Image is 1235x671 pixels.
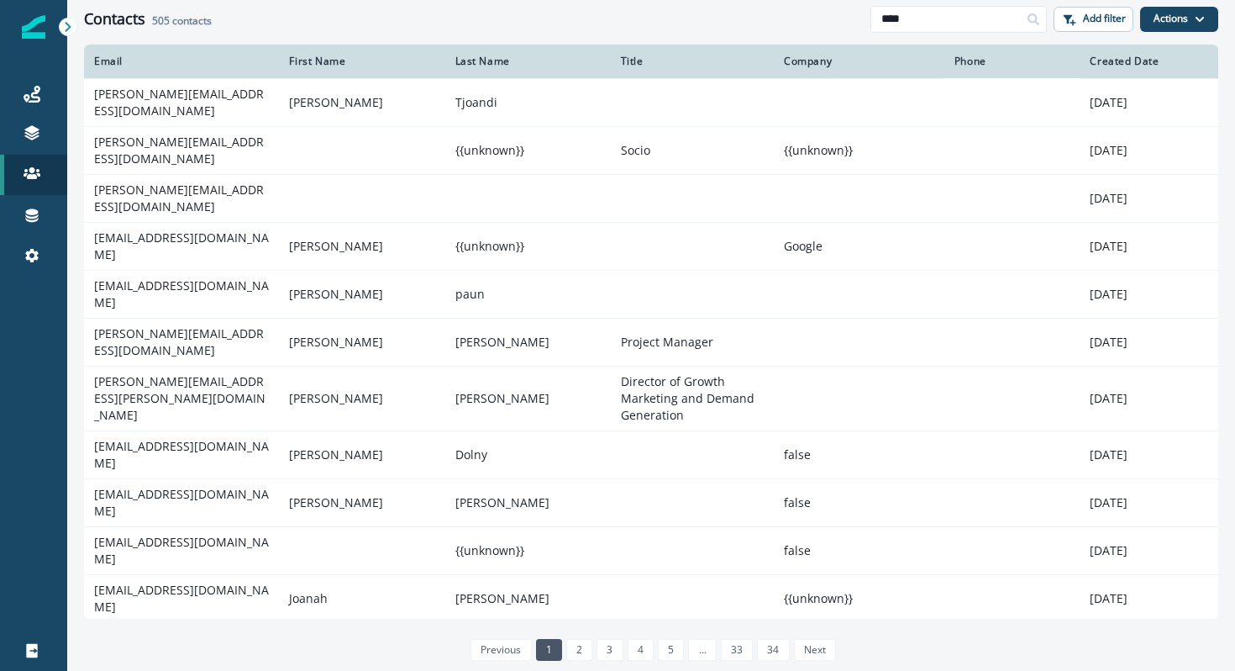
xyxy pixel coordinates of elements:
td: [PERSON_NAME] [279,78,444,126]
div: Company [784,55,934,68]
td: [PERSON_NAME][EMAIL_ADDRESS][DOMAIN_NAME] [84,126,279,174]
p: [DATE] [1090,334,1208,351]
a: [EMAIL_ADDRESS][DOMAIN_NAME][PERSON_NAME]paun[DATE] [84,270,1218,318]
div: Title [621,55,764,68]
td: [EMAIL_ADDRESS][DOMAIN_NAME] [84,431,279,478]
a: Page 4 [628,639,654,661]
td: [PERSON_NAME][EMAIL_ADDRESS][PERSON_NAME][DOMAIN_NAME] [84,366,279,431]
ul: Pagination [466,639,836,661]
button: Add filter [1054,7,1133,32]
p: Director of Growth Marketing and Demand Generation [621,373,764,424]
td: {{unknown}} [445,526,611,574]
td: [PERSON_NAME] [445,318,611,366]
td: [PERSON_NAME] [279,366,444,431]
a: Page 34 [757,639,789,661]
td: paun [445,270,611,318]
p: [DATE] [1090,494,1208,511]
a: [PERSON_NAME][EMAIL_ADDRESS][DOMAIN_NAME]{{unknown}}Socio{{unknown}}[DATE] [84,126,1218,174]
td: Google [774,222,944,270]
h2: contacts [152,15,212,27]
p: [DATE] [1090,286,1208,303]
img: Inflection [22,15,45,39]
div: Email [94,55,269,68]
td: [PERSON_NAME][EMAIL_ADDRESS][DOMAIN_NAME] [84,78,279,126]
td: [PERSON_NAME][EMAIL_ADDRESS][DOMAIN_NAME] [84,174,279,222]
td: [PERSON_NAME] [279,270,444,318]
a: Next page [794,639,836,661]
td: [PERSON_NAME] [279,318,444,366]
a: Page 33 [721,639,753,661]
td: {{unknown}} [445,126,611,174]
a: [PERSON_NAME][EMAIL_ADDRESS][DOMAIN_NAME][DATE] [84,174,1218,222]
td: Tjoandi [445,78,611,126]
td: [PERSON_NAME][EMAIL_ADDRESS][DOMAIN_NAME] [84,318,279,366]
td: false [774,431,944,478]
p: [DATE] [1090,542,1208,559]
td: {{unknown}} [774,126,944,174]
button: Actions [1140,7,1218,32]
span: 505 [152,13,170,28]
p: [DATE] [1090,238,1208,255]
p: [DATE] [1090,390,1208,407]
a: Page 1 is your current page [536,639,562,661]
p: [DATE] [1090,446,1208,463]
a: [EMAIL_ADDRESS][DOMAIN_NAME]{{unknown}}false[DATE] [84,526,1218,574]
p: Add filter [1083,13,1126,24]
div: Phone [954,55,1069,68]
p: [DATE] [1090,590,1208,607]
a: Page 2 [566,639,592,661]
td: [EMAIL_ADDRESS][DOMAIN_NAME] [84,526,279,574]
a: [PERSON_NAME][EMAIL_ADDRESS][DOMAIN_NAME][PERSON_NAME]Tjoandi[DATE] [84,78,1218,126]
td: [EMAIL_ADDRESS][DOMAIN_NAME] [84,222,279,270]
td: [PERSON_NAME] [445,574,611,622]
td: [EMAIL_ADDRESS][DOMAIN_NAME] [84,478,279,526]
a: [PERSON_NAME][EMAIL_ADDRESS][DOMAIN_NAME][PERSON_NAME][PERSON_NAME]Project Manager[DATE] [84,318,1218,366]
td: [PERSON_NAME] [279,431,444,478]
p: [DATE] [1090,190,1208,207]
p: [DATE] [1090,142,1208,159]
a: Jump forward [688,639,716,661]
a: [EMAIL_ADDRESS][DOMAIN_NAME][PERSON_NAME]Dolnyfalse[DATE] [84,431,1218,478]
a: [EMAIL_ADDRESS][DOMAIN_NAME]Joanah[PERSON_NAME]{{unknown}}[DATE] [84,574,1218,622]
p: Socio [621,142,764,159]
td: [PERSON_NAME] [279,222,444,270]
p: Project Manager [621,334,764,351]
h1: Contacts [84,10,145,29]
a: [EMAIL_ADDRESS][DOMAIN_NAME][PERSON_NAME][PERSON_NAME]false[DATE] [84,478,1218,526]
td: false [774,526,944,574]
div: First Name [289,55,434,68]
div: Last Name [455,55,601,68]
td: [EMAIL_ADDRESS][DOMAIN_NAME] [84,270,279,318]
p: [DATE] [1090,94,1208,111]
a: [PERSON_NAME][EMAIL_ADDRESS][PERSON_NAME][DOMAIN_NAME][PERSON_NAME][PERSON_NAME]Director of Growt... [84,366,1218,431]
td: Dolny [445,431,611,478]
td: false [774,478,944,526]
td: [EMAIL_ADDRESS][DOMAIN_NAME] [84,574,279,622]
td: [PERSON_NAME] [445,366,611,431]
td: {{unknown}} [445,222,611,270]
td: [PERSON_NAME] [445,478,611,526]
td: [PERSON_NAME] [279,478,444,526]
td: {{unknown}} [774,574,944,622]
a: Page 5 [658,639,684,661]
div: Created Date [1090,55,1208,68]
a: [EMAIL_ADDRESS][DOMAIN_NAME][PERSON_NAME]{{unknown}}Google[DATE] [84,222,1218,270]
a: Page 3 [596,639,623,661]
td: Joanah [279,574,444,622]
